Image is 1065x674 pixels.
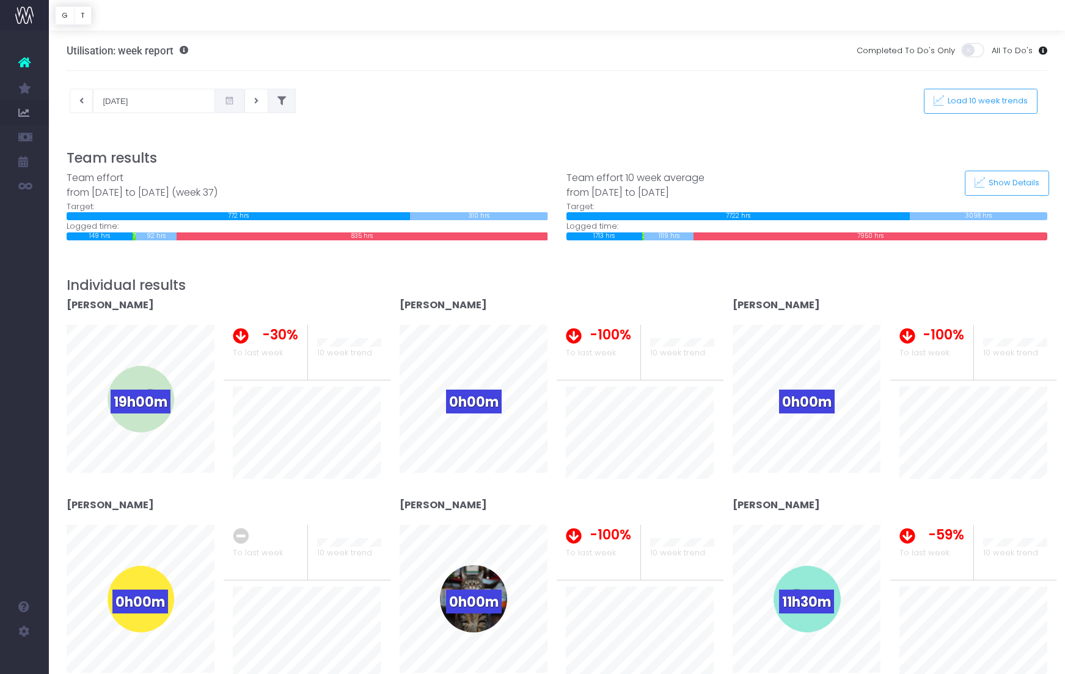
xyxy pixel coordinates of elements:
[446,390,502,413] span: 0h00m
[15,650,34,668] img: images/default_profile_image.png
[733,298,820,312] strong: [PERSON_NAME]
[136,232,177,240] div: 92 hrs
[928,525,964,545] span: -59%
[983,547,1038,559] span: 10 week trend
[400,298,487,312] strong: [PERSON_NAME]
[278,525,298,545] span: 0%
[566,347,616,359] span: To last week
[67,232,133,240] div: 149 hrs
[899,347,950,359] span: To last week
[566,212,910,220] div: 7722 hrs
[924,89,1038,114] button: Load 10 week trends
[985,178,1040,188] span: Show Details
[779,590,834,613] span: 11h30m
[57,171,557,240] div: Target: Logged time:
[983,347,1038,359] span: 10 week trend
[694,232,1047,240] div: 7950 hrs
[642,232,644,240] div: 39 hrs
[233,547,283,559] span: To last week
[67,498,154,512] strong: [PERSON_NAME]
[992,45,1033,57] span: All To Do's
[566,547,616,559] span: To last week
[177,232,548,240] div: 835 hrs
[67,298,154,312] strong: [PERSON_NAME]
[910,212,1048,220] div: 3098 hrs
[74,6,92,25] button: T
[317,347,372,359] span: 10 week trend
[67,150,1048,166] h3: Team results
[111,390,170,413] span: 19h00m
[67,212,410,220] div: 772 hrs
[67,45,188,57] h3: Utilisation: week report
[67,277,1048,294] h3: Individual results
[557,171,1057,240] div: Target: Logged time:
[779,390,835,413] span: 0h00m
[400,498,487,512] strong: [PERSON_NAME]
[566,232,643,240] div: 1713 hrs
[133,232,136,240] div: 7 hrs
[410,212,548,220] div: 310 hrs
[650,347,705,359] span: 10 week trend
[923,325,964,345] span: -100%
[590,325,631,345] span: -100%
[899,547,950,559] span: To last week
[733,498,820,512] strong: [PERSON_NAME]
[566,171,1048,201] div: Team effort 10 week average from [DATE] to [DATE]
[944,96,1028,106] span: Load 10 week trends
[857,45,955,57] span: Completed To Do's Only
[67,171,548,201] div: Team effort from [DATE] to [DATE] (week 37)
[650,547,705,559] span: 10 week trend
[590,525,631,545] span: -100%
[112,590,168,613] span: 0h00m
[55,6,92,25] div: Vertical button group
[317,547,372,559] span: 10 week trend
[446,590,502,613] span: 0h00m
[55,6,75,25] button: G
[262,325,298,345] span: -30%
[644,232,694,240] div: 1119 hrs
[233,347,283,359] span: To last week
